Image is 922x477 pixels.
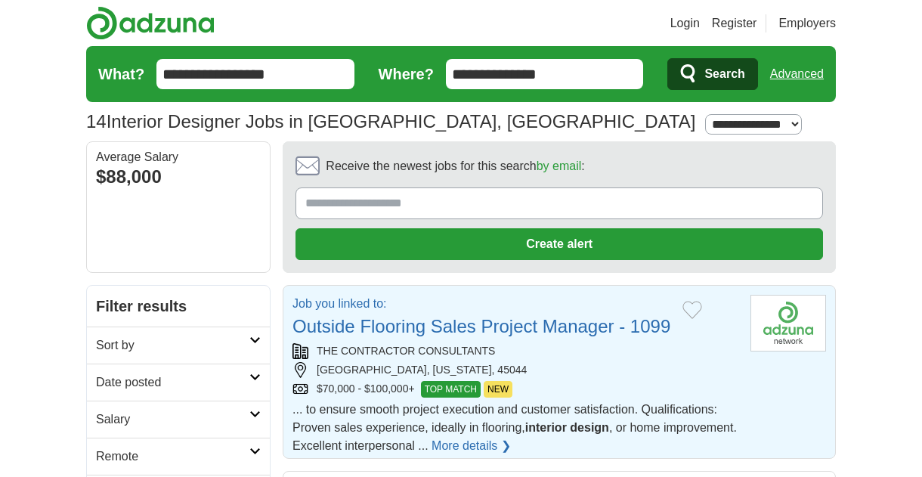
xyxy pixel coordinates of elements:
strong: design [570,421,609,434]
span: ... to ensure smooth project execution and customer satisfaction. Qualifications: Proven sales ex... [292,403,737,452]
span: TOP MATCH [421,381,481,398]
label: Where? [379,63,434,85]
button: Search [667,58,757,90]
span: Receive the newest jobs for this search : [326,157,584,175]
h2: Date posted [96,373,249,392]
a: Login [670,14,700,33]
p: Job you linked to: [292,295,670,313]
label: What? [98,63,144,85]
div: THE CONTRACTOR CONSULTANTS [292,343,738,359]
span: 14 [86,108,107,135]
div: Average Salary [96,151,261,163]
img: Company logo [750,295,826,352]
a: Sort by [87,327,270,364]
span: NEW [484,381,512,398]
strong: interior [525,421,567,434]
h2: Remote [96,448,249,466]
a: Date posted [87,364,270,401]
h2: Filter results [87,286,270,327]
a: Employers [778,14,836,33]
a: Outside Flooring Sales Project Manager - 1099 [292,316,670,336]
button: Create alert [295,228,823,260]
a: More details ❯ [432,437,511,455]
button: Add to favorite jobs [682,301,702,319]
h2: Sort by [96,336,249,355]
h1: Interior Designer Jobs in [GEOGRAPHIC_DATA], [GEOGRAPHIC_DATA] [86,111,695,132]
img: Adzuna logo [86,6,215,40]
div: $88,000 [96,163,261,190]
div: [GEOGRAPHIC_DATA], [US_STATE], 45044 [292,362,738,378]
h2: Salary [96,410,249,429]
a: by email [537,160,582,172]
a: Remote [87,438,270,475]
a: Salary [87,401,270,438]
span: Search [704,59,744,89]
a: Register [712,14,757,33]
a: Advanced [770,59,824,89]
div: $70,000 - $100,000+ [292,381,738,398]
